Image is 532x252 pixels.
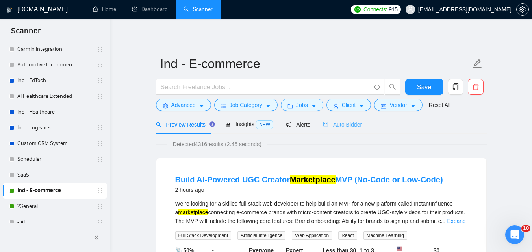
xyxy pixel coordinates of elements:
[156,121,213,128] span: Preview Results
[97,172,103,178] span: holder
[363,231,407,240] span: Machine Learning
[397,246,402,252] img: 🇺🇸
[389,101,407,109] span: Vendor
[342,101,356,109] span: Client
[286,121,310,128] span: Alerts
[178,209,208,215] mark: marketplace
[97,125,103,131] span: holder
[161,82,371,92] input: Search Freelance Jobs...
[505,225,524,244] iframe: Intercom live chat
[156,122,161,127] span: search
[359,103,364,109] span: caret-down
[175,185,443,195] div: 2 hours ago
[287,103,293,109] span: folder
[389,5,397,14] span: 915
[516,6,529,13] a: setting
[290,175,336,184] mark: Marketplace
[209,121,216,128] div: Tooltip anchor
[17,167,92,183] a: SaaS
[97,219,103,225] span: holder
[225,121,273,127] span: Insights
[5,25,47,42] span: Scanner
[333,103,339,109] span: user
[381,103,386,109] span: idcard
[17,214,92,230] a: - AI
[17,136,92,151] a: Custom CRM System
[281,99,323,111] button: folderJobscaret-down
[410,103,416,109] span: caret-down
[385,79,400,95] button: search
[93,6,116,13] a: homeHome
[354,6,361,13] img: upwork-logo.png
[7,4,12,16] img: logo
[323,122,328,127] span: robot
[97,93,103,99] span: holder
[326,99,371,111] button: userClientcaret-down
[429,101,450,109] a: Reset All
[160,54,471,74] input: Scanner name...
[265,103,271,109] span: caret-down
[323,121,362,128] span: Auto Bidder
[292,231,332,240] span: Web Application
[374,85,380,90] span: info-circle
[94,234,102,241] span: double-left
[517,6,528,13] span: setting
[472,59,482,69] span: edit
[363,5,387,14] span: Connects:
[221,103,226,109] span: bars
[97,156,103,162] span: holder
[17,88,92,104] a: AI Healthcare Extended
[296,101,308,109] span: Jobs
[405,79,443,95] button: Save
[97,62,103,68] span: holder
[374,99,422,111] button: idcardVendorcaret-down
[97,140,103,147] span: holder
[468,83,483,90] span: delete
[175,175,443,184] a: Build AI-Powered UGC CreatorMarketplaceMVP (No-Code or Low-Code)
[225,121,231,127] span: area-chart
[17,57,92,73] a: Automotive E-commerce
[163,103,168,109] span: setting
[17,104,92,120] a: Ind - Healthcare
[521,225,530,232] span: 10
[17,183,92,199] a: Ind - E-commerce
[311,103,317,109] span: caret-down
[132,6,168,13] a: dashboardDashboard
[516,3,529,16] button: setting
[175,231,232,240] span: Full Stack Development
[97,77,103,84] span: holder
[97,203,103,210] span: holder
[175,199,467,225] div: We’re looking for a skilled full-stack web developer to help build an MVP for a new platform call...
[441,218,446,224] span: ...
[286,122,291,127] span: notification
[338,231,357,240] span: React
[408,7,413,12] span: user
[417,82,431,92] span: Save
[17,73,92,88] a: Ind - EdTech
[199,103,204,109] span: caret-down
[237,231,285,240] span: Artificial Intelligence
[17,199,92,214] a: ?General
[230,101,262,109] span: Job Category
[385,83,400,90] span: search
[156,99,211,111] button: settingAdvancedcaret-down
[17,41,92,57] a: Garmin Integration
[447,218,465,224] a: Expand
[97,46,103,52] span: holder
[97,109,103,115] span: holder
[17,151,92,167] a: Scheduler
[3,23,107,246] li: My Scanners
[256,120,273,129] span: NEW
[214,99,278,111] button: barsJob Categorycaret-down
[468,79,484,95] button: delete
[184,6,213,13] a: searchScanner
[17,120,92,136] a: Ind - Logistics
[448,83,463,90] span: copy
[167,140,267,149] span: Detected 4316 results (2.46 seconds)
[171,101,196,109] span: Advanced
[97,188,103,194] span: holder
[448,79,463,95] button: copy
